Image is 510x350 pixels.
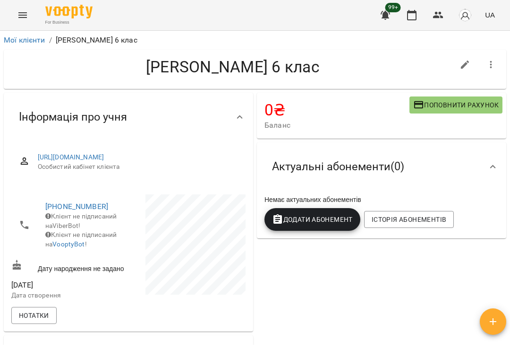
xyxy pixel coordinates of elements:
[11,307,57,324] button: Нотатки
[19,110,127,124] span: Інформація про учня
[45,5,93,18] img: Voopty Logo
[257,142,506,191] div: Актуальні абонементи(0)
[385,3,401,12] span: 99+
[264,120,409,131] span: Баланс
[4,35,45,44] a: Мої клієнти
[485,10,495,20] span: UA
[272,159,404,174] span: Актуальні абонементи ( 0 )
[264,100,409,120] h4: 0 ₴
[11,4,34,26] button: Menu
[459,9,472,22] img: avatar_s.png
[49,35,52,46] li: /
[409,96,502,114] button: Поповнити рахунок
[263,193,501,206] div: Немає актуальних абонементів
[45,231,117,248] span: Клієнт не підписаний на !
[4,35,506,46] nav: breadcrumb
[413,99,499,111] span: Поповнити рахунок
[45,202,108,211] a: [PHONE_NUMBER]
[272,214,353,225] span: Додати Абонемент
[11,291,127,300] p: Дата створення
[45,212,117,229] span: Клієнт не підписаний на ViberBot!
[264,208,360,231] button: Додати Абонемент
[364,211,454,228] button: Історія абонементів
[11,280,127,291] span: [DATE]
[52,240,85,248] a: VooptyBot
[45,19,93,26] span: For Business
[9,258,128,275] div: Дату народження не задано
[38,162,238,172] span: Особистий кабінет клієнта
[11,57,454,77] h4: [PERSON_NAME] 6 клас
[4,93,253,141] div: Інформація про учня
[19,310,49,321] span: Нотатки
[56,35,137,46] p: [PERSON_NAME] 6 клас
[481,6,499,24] button: UA
[38,153,104,161] a: [URL][DOMAIN_NAME]
[372,214,446,225] span: Історія абонементів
